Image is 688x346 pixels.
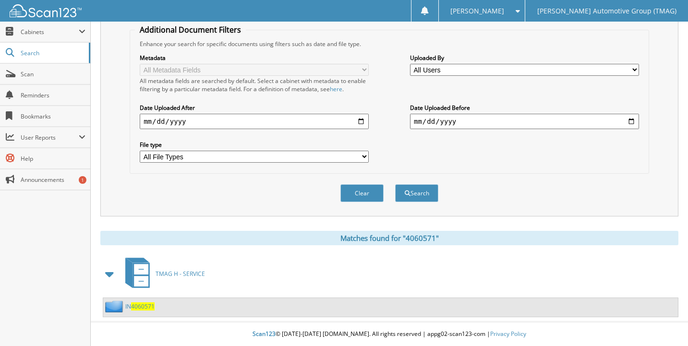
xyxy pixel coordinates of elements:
[156,270,205,278] span: TMAG H - SERVICE
[410,54,639,62] label: Uploaded By
[21,49,84,57] span: Search
[330,85,342,93] a: here
[21,133,79,142] span: User Reports
[21,176,85,184] span: Announcements
[21,28,79,36] span: Cabinets
[140,141,369,149] label: File type
[21,112,85,120] span: Bookmarks
[10,4,82,17] img: scan123-logo-white.svg
[21,155,85,163] span: Help
[21,70,85,78] span: Scan
[410,114,639,129] input: end
[120,255,205,293] a: TMAG H - SERVICE
[537,8,676,14] span: [PERSON_NAME] Automotive Group (TMAG)
[135,24,246,35] legend: Additional Document Filters
[125,302,155,310] a: IN4060571
[395,184,438,202] button: Search
[640,300,688,346] iframe: Chat Widget
[21,91,85,99] span: Reminders
[131,302,155,310] span: 4060571
[140,104,369,112] label: Date Uploaded After
[135,40,644,48] div: Enhance your search for specific documents using filters such as date and file type.
[79,176,86,184] div: 1
[140,54,369,62] label: Metadata
[91,322,688,346] div: © [DATE]-[DATE] [DOMAIN_NAME]. All rights reserved | appg02-scan123-com |
[340,184,384,202] button: Clear
[410,104,639,112] label: Date Uploaded Before
[140,77,369,93] div: All metadata fields are searched by default. Select a cabinet with metadata to enable filtering b...
[450,8,504,14] span: [PERSON_NAME]
[490,330,526,338] a: Privacy Policy
[140,114,369,129] input: start
[253,330,276,338] span: Scan123
[100,231,678,245] div: Matches found for "4060571"
[105,300,125,312] img: folder2.png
